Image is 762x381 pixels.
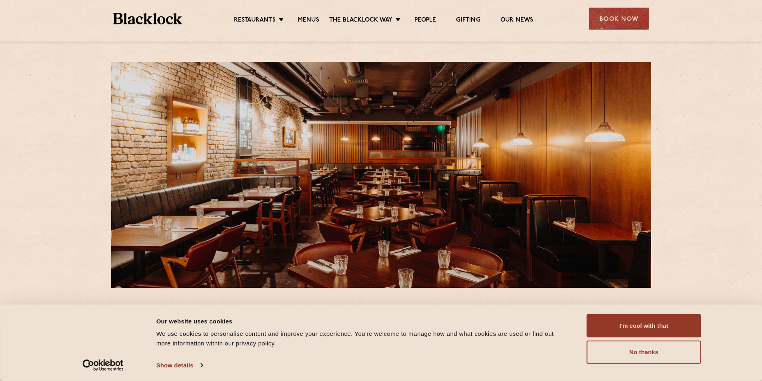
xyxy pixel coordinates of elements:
a: People [414,16,436,25]
button: No thanks [587,341,701,364]
a: The Blacklock Way [329,16,392,25]
a: Gifting [456,16,480,25]
a: Our News [500,16,534,25]
a: Usercentrics Cookiebot - opens in a new window [68,359,138,371]
button: I'm cool with that [587,314,701,337]
div: Book Now [589,8,649,30]
div: We use cookies to personalise content and improve your experience. You're welcome to manage how a... [156,329,569,348]
a: Show details [156,359,203,371]
img: BL_Textured_Logo-footer-cropped.svg [113,13,182,24]
div: Our website uses cookies [156,316,569,326]
a: Restaurants [234,16,276,25]
a: Menus [298,16,319,25]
